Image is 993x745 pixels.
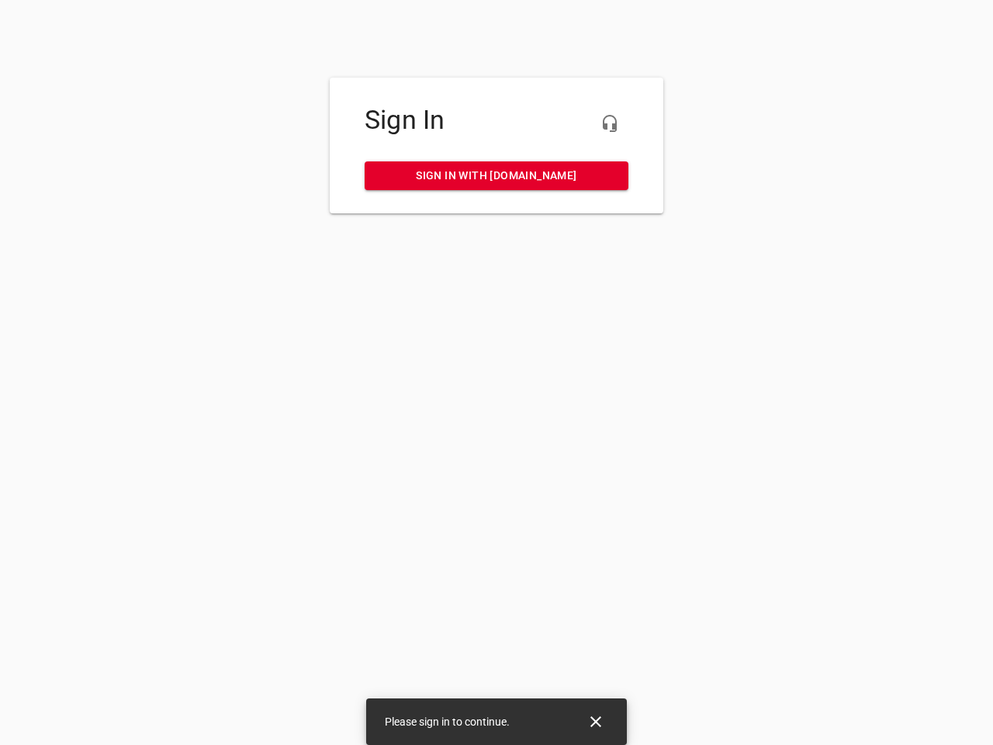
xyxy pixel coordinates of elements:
[377,166,616,185] span: Sign in with [DOMAIN_NAME]
[365,105,628,136] h4: Sign In
[591,105,628,142] button: Live Chat
[365,161,628,190] a: Sign in with [DOMAIN_NAME]
[385,716,510,728] span: Please sign in to continue.
[577,703,614,740] button: Close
